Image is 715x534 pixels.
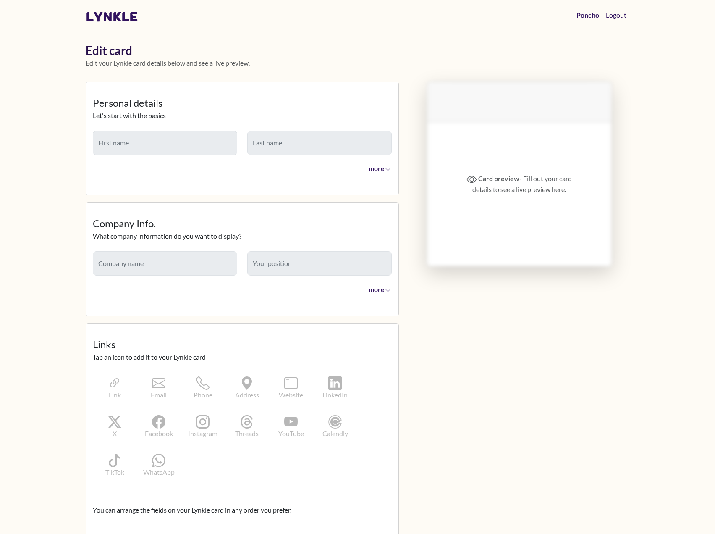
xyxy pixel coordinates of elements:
span: TikTok [97,467,132,477]
button: YouTube [271,414,311,439]
button: more [363,281,392,297]
span: Phone [186,390,220,400]
span: more [369,285,391,293]
button: Website [271,376,311,401]
span: Link [97,390,132,400]
button: Email [139,376,179,401]
p: Tap an icon to add it to your Lynkle card [93,352,392,362]
p: You can arrange the fields on your Lynkle card in any order you prefer. [93,505,392,515]
legend: Company Info. [93,216,392,231]
p: Let's start with the basics [93,110,392,121]
span: Calendly [318,429,352,439]
span: WhatsApp [141,467,176,477]
button: Logout [602,7,630,24]
span: more [369,164,391,172]
span: Instagram [186,429,220,439]
span: Email [141,390,176,400]
span: X [97,429,132,439]
a: Poncho [573,7,602,24]
button: WhatsApp [139,453,179,478]
a: lynkle [86,9,138,25]
legend: Personal details [93,95,392,110]
span: Facebook [141,429,176,439]
legend: Links [93,337,392,352]
button: Facebook [139,414,179,439]
h1: Edit card [86,44,630,58]
button: TikTok [94,453,135,478]
span: Threads [230,429,264,439]
span: LinkedIn [318,390,352,400]
strong: Card preview [478,174,519,182]
button: Calendly [315,414,355,439]
div: Lynkle card preview [409,82,630,287]
button: Address [227,376,267,401]
button: Threads [227,414,267,439]
button: Instagram [183,414,223,439]
button: Link [94,376,135,401]
p: What company information do you want to display? [93,231,392,241]
button: LinkedIn [315,376,355,401]
span: Website [274,390,308,400]
span: Address [230,390,264,400]
button: X [94,414,135,439]
span: YouTube [274,429,308,439]
p: Edit your Lynkle card details below and see a live preview. [86,58,630,68]
button: more [363,160,392,177]
span: - Fill out your card details to see a live preview here. [472,174,572,193]
button: Phone [183,376,223,401]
